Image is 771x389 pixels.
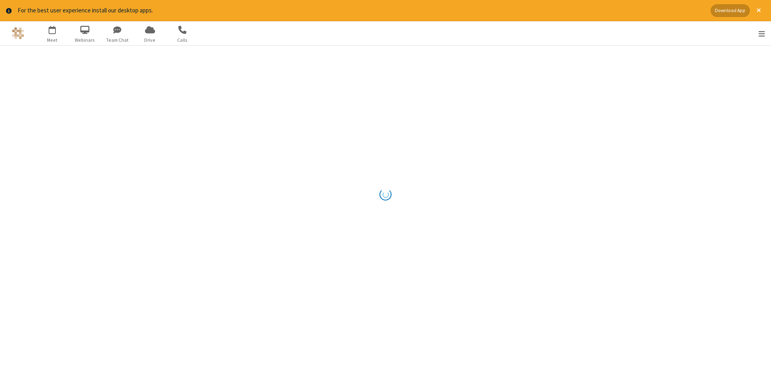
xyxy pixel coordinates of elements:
[3,21,33,45] button: Logo
[37,36,67,44] span: Meet
[70,36,100,44] span: Webinars
[102,36,133,44] span: Team Chat
[18,6,705,15] div: For the best user experience install our desktop apps.
[711,4,750,17] button: Download App
[12,27,24,39] img: QA Selenium DO NOT DELETE OR CHANGE
[167,36,198,44] span: Calls
[753,4,765,17] button: Close alert
[748,21,771,45] div: Open menu
[135,36,165,44] span: Drive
